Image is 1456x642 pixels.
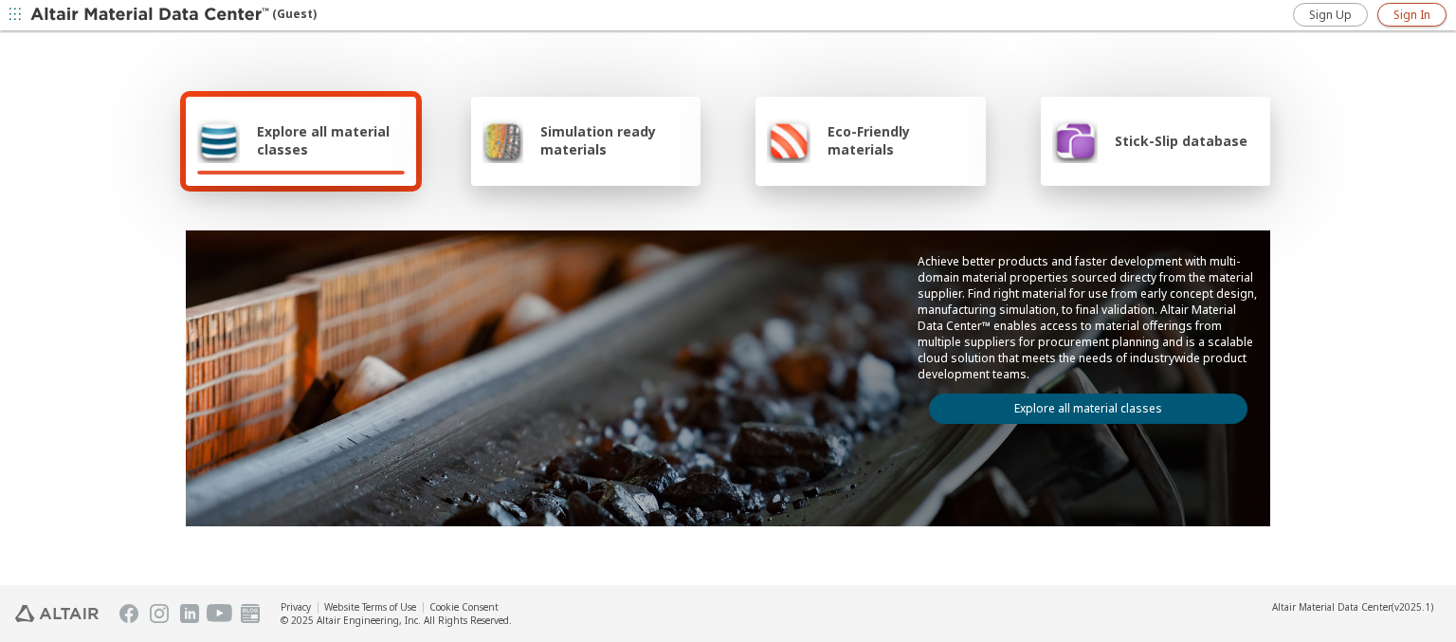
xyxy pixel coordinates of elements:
div: (Guest) [30,6,317,25]
img: Eco-Friendly materials [767,118,810,163]
span: Sign Up [1309,8,1352,23]
img: Explore all material classes [197,118,240,163]
img: Simulation ready materials [482,118,523,163]
img: Stick-Slip database [1052,118,1098,163]
span: Eco-Friendly materials [828,122,974,158]
a: Privacy [281,600,311,614]
a: Sign In [1377,3,1447,27]
span: Altair Material Data Center [1272,600,1392,614]
a: Cookie Consent [429,600,499,614]
span: Explore all material classes [257,122,405,158]
span: Sign In [1393,8,1430,23]
div: © 2025 Altair Engineering, Inc. All Rights Reserved. [281,614,512,627]
img: Altair Material Data Center [30,6,272,25]
span: Simulation ready materials [540,122,689,158]
a: Explore all material classes [929,394,1247,424]
span: Stick-Slip database [1115,132,1247,150]
a: Website Terms of Use [324,600,416,614]
a: Sign Up [1293,3,1368,27]
img: Altair Engineering [15,605,99,622]
div: (v2025.1) [1272,600,1433,614]
p: Achieve better products and faster development with multi-domain material properties sourced dire... [918,253,1259,382]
